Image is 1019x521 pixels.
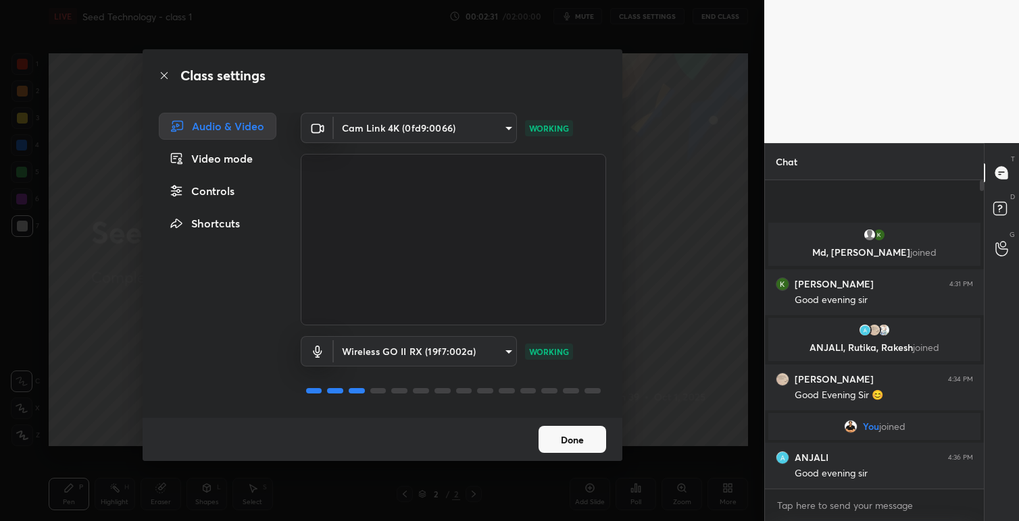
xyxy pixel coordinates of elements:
[949,280,973,288] div: 4:31 PM
[858,323,872,337] img: a6e5171327a049c58f15292e696f5022.jpg
[863,228,876,242] img: default.png
[776,342,972,353] p: ANJALI, Rutika, Rakesh
[795,467,973,481] div: Good evening sir
[776,451,789,464] img: a6e5171327a049c58f15292e696f5022.jpg
[868,323,881,337] img: 4530a90ecd7a4b0ba45f9be8ec211da2.jpg
[159,145,276,172] div: Video mode
[910,246,937,258] span: joined
[948,454,973,462] div: 4:36 PM
[159,113,276,140] div: Audio & Video
[877,323,891,337] img: 3b91254e5c37448aa8c51d399bf0d887.jpg
[1011,154,1015,164] p: T
[776,277,789,291] img: 860a0284f28542978e03d07e16b79eef.36559193_3
[844,420,858,433] img: 68828f2a410943e2a6c0e86478c47eba.jpg
[1010,192,1015,202] p: D
[334,113,517,143] div: Cam Link 4K (0fd9:0066)
[863,421,879,432] span: You
[913,341,939,354] span: joined
[795,389,973,402] div: Good Evening Sir 😊
[776,373,789,386] img: 4530a90ecd7a4b0ba45f9be8ec211da2.jpg
[539,426,606,453] button: Done
[159,177,276,204] div: Controls
[795,451,828,464] h6: ANJALI
[529,122,569,134] p: WORKING
[159,210,276,237] div: Shortcuts
[872,228,886,242] img: 860a0284f28542978e03d07e16b79eef.36559193_3
[948,375,973,383] div: 4:34 PM
[180,65,266,86] h2: Class settings
[334,336,517,366] div: Cam Link 4K (0fd9:0066)
[1010,229,1015,240] p: G
[765,220,984,489] div: grid
[765,144,808,180] p: Chat
[529,346,569,358] p: WORKING
[795,294,973,307] div: Good evening sir
[776,247,972,258] p: Md, [PERSON_NAME]
[795,278,874,290] h6: [PERSON_NAME]
[795,373,874,385] h6: [PERSON_NAME]
[879,421,905,432] span: joined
